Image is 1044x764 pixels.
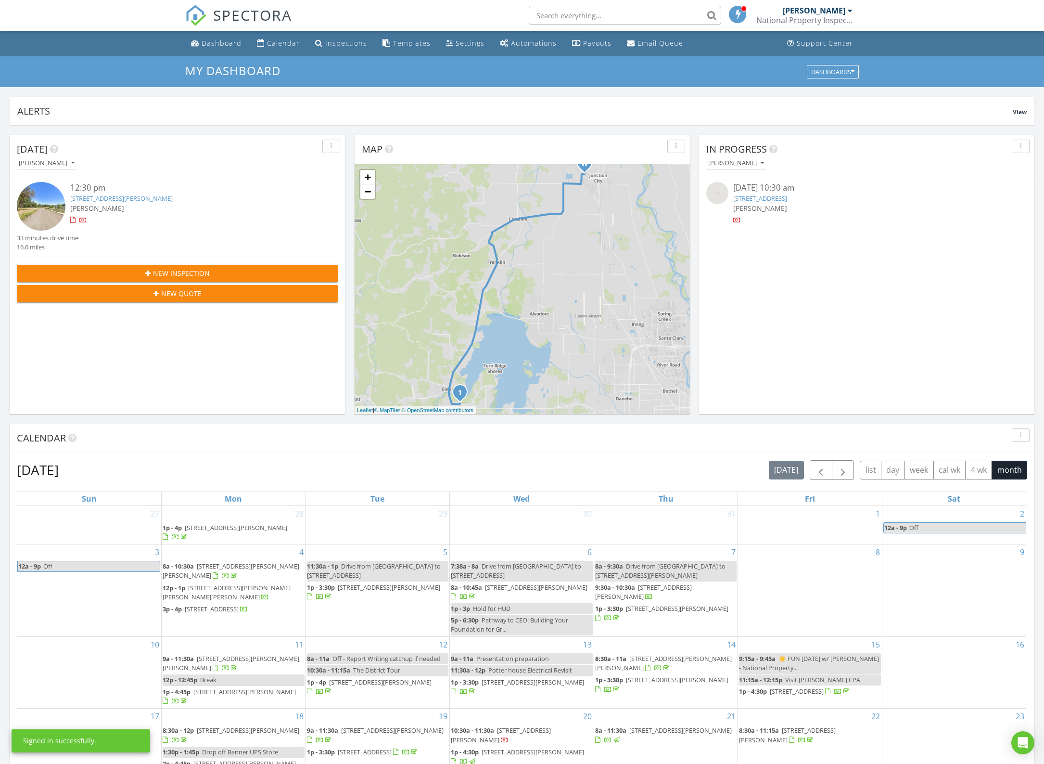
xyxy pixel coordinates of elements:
span: Presentation preparation [476,654,549,663]
a: 9a - 11:30a [STREET_ADDRESS][PERSON_NAME][PERSON_NAME] [163,654,299,672]
button: Next month [832,460,854,480]
a: 10:30a - 11:30a [STREET_ADDRESS][PERSON_NAME] [451,725,593,746]
span: [STREET_ADDRESS] [338,748,392,756]
a: Go to August 18, 2025 [293,709,306,724]
div: 16.6 miles [17,243,78,252]
td: Go to August 11, 2025 [162,637,306,709]
a: Go to August 7, 2025 [729,544,738,560]
div: Templates [393,39,431,48]
span: My Dashboard [185,63,280,78]
a: 8a - 10:30a [STREET_ADDRESS][PERSON_NAME][PERSON_NAME] [163,562,299,580]
a: 1p - 3:30p [STREET_ADDRESS][PERSON_NAME] [595,604,728,622]
span: 11:30a - 1p [307,562,338,570]
span: 1p - 3:30p [307,583,335,592]
a: 8:30a - 11:15a [STREET_ADDRESS][PERSON_NAME] [739,726,836,744]
td: Go to August 13, 2025 [450,637,594,709]
a: © MapTiler [374,407,400,413]
span: Off [43,562,52,570]
span: [STREET_ADDRESS][PERSON_NAME] [595,583,692,601]
a: Dashboard [187,35,245,52]
span: 3p - 4p [163,605,182,613]
img: The Best Home Inspection Software - Spectora [185,5,206,26]
a: Zoom in [360,170,375,184]
div: [DATE] 10:30 am [733,182,1001,194]
span: SPECTORA [213,5,292,25]
td: Go to August 5, 2025 [306,544,450,637]
span: Off - Report Writing catchup if needed [332,654,441,663]
a: Payouts [568,35,615,52]
div: | [355,406,476,414]
span: Calendar [17,431,66,444]
td: Go to August 16, 2025 [882,637,1026,709]
span: 12a - 9p [884,523,907,533]
a: Thursday [657,492,675,505]
span: [STREET_ADDRESS][PERSON_NAME] [451,726,551,744]
span: 1p - 4p [307,678,326,686]
span: [STREET_ADDRESS][PERSON_NAME] [629,726,732,735]
a: 1p - 3:30p [STREET_ADDRESS][PERSON_NAME] [307,583,440,601]
a: 1p - 3:30p [STREET_ADDRESS][PERSON_NAME] [307,582,449,603]
a: © OpenStreetMap contributors [402,407,473,413]
button: [PERSON_NAME] [17,157,76,170]
span: Map [362,142,382,155]
a: Go to August 15, 2025 [869,637,882,652]
a: Go to August 1, 2025 [874,506,882,521]
td: Go to August 10, 2025 [17,637,162,709]
a: Go to July 29, 2025 [437,506,449,521]
span: 11:15a - 12:15p [739,675,782,684]
span: [STREET_ADDRESS][PERSON_NAME] [193,687,296,696]
button: list [860,461,881,479]
td: Go to August 7, 2025 [594,544,738,637]
button: [DATE] [769,461,804,479]
a: Go to August 21, 2025 [725,709,738,724]
a: Go to July 28, 2025 [293,506,306,521]
a: 3p - 4p [STREET_ADDRESS] [163,604,305,615]
span: 8a - 10:45a [451,583,482,592]
span: 9a - 11a [451,654,473,663]
a: 1p - 4p [STREET_ADDRESS][PERSON_NAME] [163,523,287,541]
span: 8a - 10:30a [163,562,194,570]
a: Go to August 8, 2025 [874,544,882,560]
a: 1p - 3:30p [STREET_ADDRESS][PERSON_NAME] [595,675,728,693]
span: In Progress [706,142,767,155]
button: Previous month [810,460,832,480]
span: Potter house Electrical Revisit [488,666,572,674]
a: 1p - 4:45p [STREET_ADDRESS][PERSON_NAME] [163,687,296,705]
a: 9:30a - 10:30a [STREET_ADDRESS][PERSON_NAME] [595,582,737,603]
span: The District Tour [353,666,400,674]
a: Calendar [253,35,304,52]
a: 1p - 3:30p [STREET_ADDRESS][PERSON_NAME] [595,674,737,695]
a: 1p - 3:30p [STREET_ADDRESS][PERSON_NAME] [595,603,737,624]
span: Drive from [GEOGRAPHIC_DATA] to [STREET_ADDRESS] [451,562,581,580]
a: Monday [223,492,244,505]
span: [STREET_ADDRESS][PERSON_NAME][PERSON_NAME][PERSON_NAME] [163,583,291,601]
button: [PERSON_NAME] [706,157,766,170]
span: Visit [PERSON_NAME] CPA [785,675,860,684]
span: 1:30p - 1:45p [163,748,199,756]
a: Go to August 19, 2025 [437,709,449,724]
a: Tuesday [369,492,386,505]
span: [STREET_ADDRESS][PERSON_NAME] [338,583,440,592]
span: [PERSON_NAME] [733,204,787,213]
div: Inspections [325,39,367,48]
a: 1p - 4:30p [STREET_ADDRESS] [739,687,851,696]
div: [PERSON_NAME] [783,6,845,15]
div: Settings [456,39,484,48]
span: Off [909,523,918,532]
a: Go to August 13, 2025 [581,637,594,652]
span: Drive from [GEOGRAPHIC_DATA] to [STREET_ADDRESS][PERSON_NAME] [595,562,726,580]
span: [STREET_ADDRESS][PERSON_NAME] [485,583,587,592]
a: 1p - 3:30p [STREET_ADDRESS] [307,748,419,756]
a: [STREET_ADDRESS][PERSON_NAME] [70,194,173,203]
a: Go to July 30, 2025 [581,506,594,521]
span: Hold for HUD [473,604,510,613]
span: New Quote [161,288,202,298]
a: Go to August 17, 2025 [149,709,161,724]
span: [STREET_ADDRESS][PERSON_NAME] [626,604,728,613]
span: 9:15a - 9:45a [739,654,776,663]
a: 12p - 1p [STREET_ADDRESS][PERSON_NAME][PERSON_NAME][PERSON_NAME] [163,583,305,603]
span: [STREET_ADDRESS][PERSON_NAME] [482,678,584,686]
td: Go to August 8, 2025 [738,544,882,637]
span: 12a - 9p [18,561,41,571]
a: Go to August 5, 2025 [441,544,449,560]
